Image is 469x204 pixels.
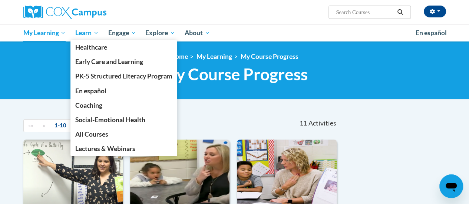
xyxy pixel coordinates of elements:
a: Previous [38,119,50,132]
a: Social-Emotional Health [70,113,177,127]
span: My Course Progress [161,64,308,84]
iframe: Button to launch messaging window [439,174,463,198]
span: Early Care and Learning [75,58,143,66]
span: About [185,29,210,37]
span: Learn [75,29,99,37]
span: Activities [308,119,336,127]
a: Home [171,53,188,60]
a: My Course Progress [241,53,298,60]
span: En español [416,29,447,37]
span: Healthcare [75,43,107,51]
span: My Learning [23,29,66,37]
a: My Learning [19,24,71,41]
span: «« [28,122,33,128]
div: Main menu [18,24,452,41]
span: 11 [300,119,307,127]
a: Lectures & Webinars [70,141,177,156]
a: About [180,24,215,41]
a: Coaching [70,98,177,113]
a: PK-5 Structured Literacy Program [70,69,177,83]
a: En español [70,84,177,98]
span: Explore [145,29,175,37]
span: En español [75,87,106,95]
span: Coaching [75,101,102,109]
span: « [43,122,45,128]
span: All Courses [75,130,108,138]
a: All Courses [70,127,177,141]
a: En español [411,25,452,41]
a: My Learning [196,53,232,60]
a: Begining [23,119,38,132]
input: Search Courses [335,8,394,17]
a: Early Care and Learning [70,54,177,69]
a: Engage [103,24,141,41]
a: Healthcare [70,40,177,54]
span: Lectures & Webinars [75,145,135,153]
span: Social-Emotional Health [75,116,145,124]
button: Account Settings [424,6,446,17]
a: Learn [70,24,103,41]
a: Cox Campus [23,6,157,19]
span: PK-5 Structured Literacy Program [75,72,172,80]
button: Search [394,8,406,17]
img: Cox Campus [23,6,106,19]
a: 1-10 [50,119,71,132]
span: Engage [108,29,136,37]
a: Explore [141,24,180,41]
